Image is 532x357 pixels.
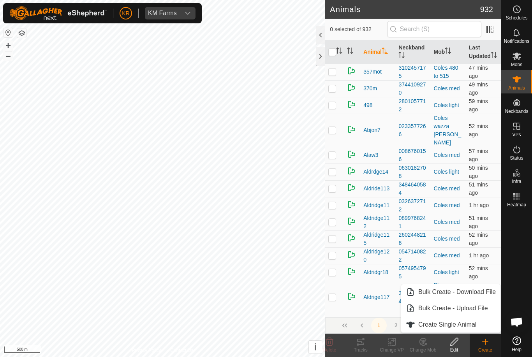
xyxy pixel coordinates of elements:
[469,232,488,246] span: 4 Sep 2025 at 6:51 am
[469,215,488,229] span: 4 Sep 2025 at 6:52 am
[504,39,529,44] span: Notifications
[398,214,427,230] div: 0899768241
[347,200,356,209] img: returning on
[347,292,356,301] img: returning on
[363,268,388,276] span: Aldridgr18
[398,81,427,97] div: 3744109270
[347,233,356,243] img: returning on
[434,151,463,159] div: Coles med
[418,304,488,313] span: Bulk Create - Upload File
[180,7,196,19] div: dropdown trigger
[470,346,501,353] div: Create
[469,123,488,137] span: 4 Sep 2025 at 6:50 am
[431,40,466,64] th: Mob
[506,16,527,20] span: Schedules
[512,347,521,352] span: Help
[388,318,404,333] button: 2
[434,185,463,193] div: Coles med
[501,333,532,355] a: Help
[330,25,387,33] span: 0 selected of 932
[363,293,389,301] span: Aldrige117
[4,41,13,50] button: +
[512,132,521,137] span: VPs
[122,9,129,18] span: KR
[398,122,427,139] div: 0233577266
[314,342,317,352] span: i
[469,81,488,96] span: 4 Sep 2025 at 6:53 am
[371,318,387,333] button: 1
[363,185,389,193] span: Aldride113
[363,248,392,264] span: Aldridge120
[434,235,463,243] div: Coles med
[469,165,488,179] span: 4 Sep 2025 at 6:53 am
[398,248,427,264] div: 0547140822
[347,66,356,76] img: returning on
[407,346,439,353] div: Change Mob
[434,268,463,276] div: Coles light
[401,317,500,332] li: Create Single Animal
[401,301,500,316] li: Bulk Create - Upload File
[398,231,427,247] div: 2602448216
[347,49,353,55] p-sorticon: Activate to sort
[382,49,388,55] p-sorticon: Activate to sort
[347,216,356,226] img: returning on
[511,62,522,67] span: Mobs
[4,28,13,37] button: Reset Map
[376,346,407,353] div: Change VP
[401,284,500,300] li: Bulk Create - Download File
[512,179,521,184] span: Infra
[508,86,525,90] span: Animals
[434,64,463,80] div: Coles 480 to 515
[398,264,427,281] div: 0574954795
[491,53,497,59] p-sorticon: Activate to sort
[360,40,395,64] th: Animal
[480,4,493,15] span: 932
[505,310,528,334] a: Open chat
[347,183,356,192] img: returning on
[466,40,501,64] th: Last Updated
[469,265,488,280] span: 4 Sep 2025 at 6:50 am
[398,181,427,197] div: 3484640584
[145,7,180,19] span: KM Farms
[347,125,356,134] img: returning on
[398,147,427,164] div: 0086760156
[507,202,526,207] span: Heatmap
[510,156,523,160] span: Status
[469,181,488,196] span: 4 Sep 2025 at 6:52 am
[398,164,427,180] div: 0630182708
[336,49,342,55] p-sorticon: Activate to sort
[418,287,496,297] span: Bulk Create - Download File
[347,100,356,109] img: returning on
[469,98,488,113] span: 4 Sep 2025 at 6:44 am
[434,84,463,93] div: Coles med
[347,166,356,176] img: returning on
[469,148,488,162] span: 4 Sep 2025 at 6:46 am
[434,114,463,147] div: Coles wazza [PERSON_NAME]
[387,21,481,37] input: Search (S)
[347,83,356,92] img: returning on
[445,49,451,55] p-sorticon: Activate to sort
[4,51,13,60] button: –
[347,149,356,159] img: returning on
[309,341,322,353] button: i
[323,347,336,353] span: Delete
[330,5,480,14] h2: Animals
[363,101,372,109] span: 498
[398,64,427,80] div: 3102457175
[345,346,376,353] div: Tracks
[148,10,177,16] div: KM Farms
[398,97,427,114] div: 2801057712
[347,267,356,276] img: returning on
[398,197,427,214] div: 0326372712
[9,6,107,20] img: Gallagher Logo
[363,214,392,230] span: Aldridge112
[132,347,161,354] a: Privacy Policy
[170,347,193,354] a: Contact Us
[363,126,381,134] span: Abjon7
[434,201,463,209] div: Coles med
[347,250,356,259] img: returning on
[363,68,382,76] span: 357mot
[363,201,389,209] span: Aldridge11
[434,218,463,226] div: Coles med
[398,53,405,59] p-sorticon: Activate to sort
